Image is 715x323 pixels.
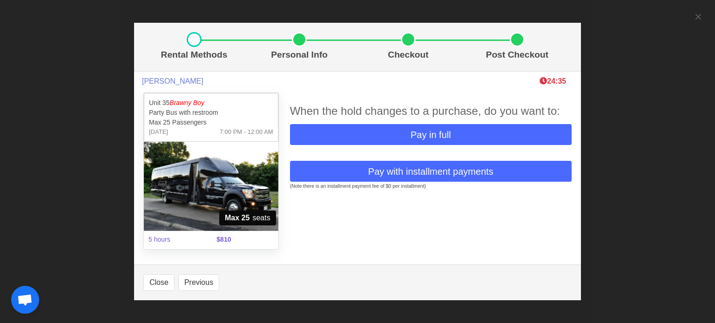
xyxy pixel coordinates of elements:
span: [DATE] [149,127,168,137]
a: Open chat [11,286,39,314]
strong: Max 25 [225,212,250,224]
img: 35%2001.jpg [144,142,278,231]
small: (Note there is an installment payment fee of $0 per installment) [290,183,426,189]
span: Pay with installment payments [368,165,493,178]
button: Previous [178,274,219,291]
span: 7:00 PM - 12:00 AM [220,127,273,137]
p: Max 25 Passengers [149,118,273,127]
span: seats [219,211,276,225]
p: Post Checkout [466,48,568,62]
span: The clock is ticking ⁠— this timer shows how long we'll hold this limo during checkout. If time r... [540,77,566,85]
span: [PERSON_NAME] [142,77,203,86]
p: Unit 35 [149,98,273,108]
p: Rental Methods [147,48,241,62]
button: Close [143,274,175,291]
button: Pay with installment payments [290,161,572,182]
p: Personal Info [249,48,350,62]
span: Pay in full [411,128,451,142]
em: Brawny Boy [169,99,204,106]
span: 5 hours [143,229,211,250]
button: Pay in full [290,124,572,145]
div: When the hold changes to a purchase, do you want to: [290,103,572,119]
p: Party Bus with restroom [149,108,273,118]
p: Checkout [357,48,459,62]
b: 24:35 [540,77,566,85]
